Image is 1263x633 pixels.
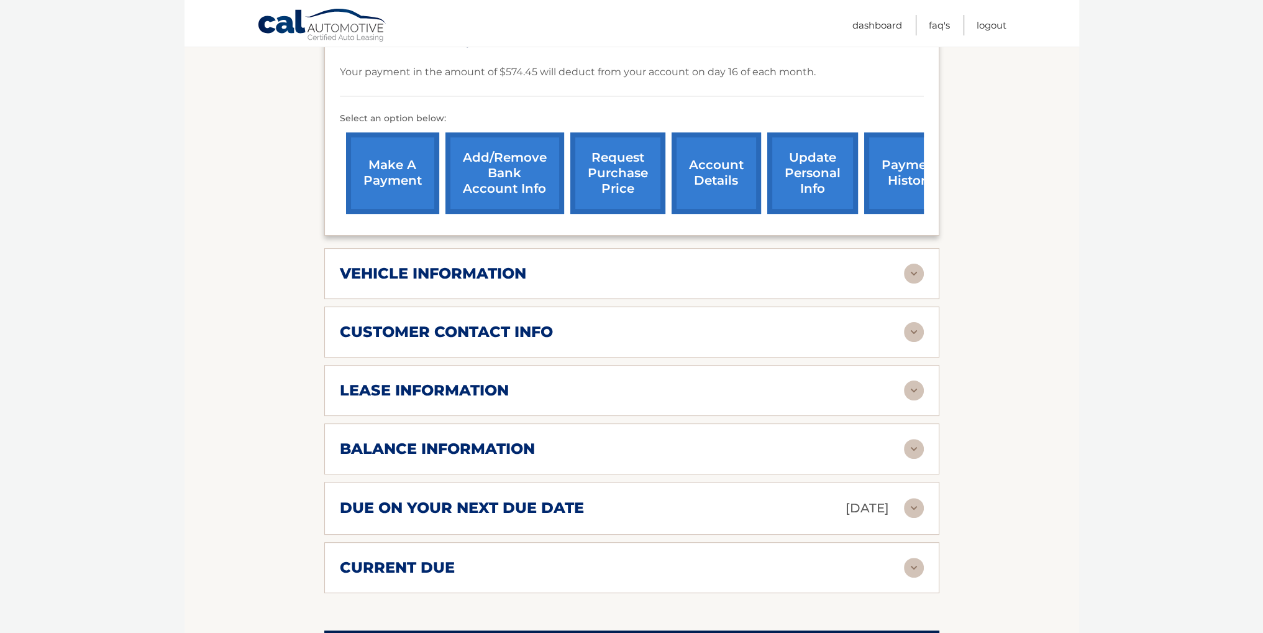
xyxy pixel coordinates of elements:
[904,558,924,578] img: accordion-rest.svg
[445,132,564,214] a: Add/Remove bank account info
[904,322,924,342] img: accordion-rest.svg
[904,381,924,400] img: accordion-rest.svg
[257,8,388,44] a: Cal Automotive
[767,132,858,214] a: update personal info
[846,497,889,519] p: [DATE]
[340,264,526,283] h2: vehicle information
[904,498,924,518] img: accordion-rest.svg
[340,381,509,400] h2: lease information
[340,111,924,126] p: Select an option below:
[340,323,553,341] h2: customer contact info
[929,15,950,35] a: FAQ's
[346,132,439,214] a: make a payment
[672,132,761,214] a: account details
[358,36,472,48] span: Enrolled For Auto Pay
[340,558,455,577] h2: current due
[864,132,957,214] a: payment history
[977,15,1006,35] a: Logout
[904,264,924,284] img: accordion-rest.svg
[340,63,816,81] p: Your payment in the amount of $574.45 will deduct from your account on day 16 of each month.
[570,132,665,214] a: request purchase price
[852,15,902,35] a: Dashboard
[340,499,584,517] h2: due on your next due date
[904,439,924,459] img: accordion-rest.svg
[340,440,535,458] h2: balance information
